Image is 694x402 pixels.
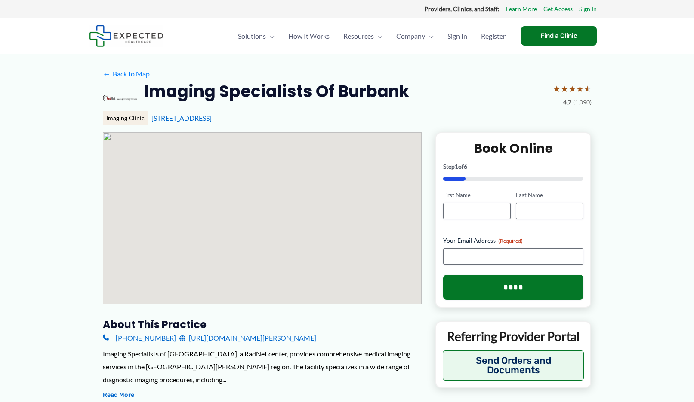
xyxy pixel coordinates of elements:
[238,21,266,51] span: Solutions
[396,21,425,51] span: Company
[425,21,434,51] span: Menu Toggle
[443,140,584,157] h2: Book Online
[103,111,148,125] div: Imaging Clinic
[179,332,316,344] a: [URL][DOMAIN_NAME][PERSON_NAME]
[506,3,537,15] a: Learn More
[281,21,336,51] a: How It Works
[374,21,382,51] span: Menu Toggle
[543,3,573,15] a: Get Access
[553,81,561,97] span: ★
[443,191,511,199] label: First Name
[561,81,568,97] span: ★
[288,21,330,51] span: How It Works
[231,21,281,51] a: SolutionsMenu Toggle
[336,21,389,51] a: ResourcesMenu Toggle
[144,81,409,102] h2: Imaging Specialists of Burbank
[568,81,576,97] span: ★
[481,21,506,51] span: Register
[563,97,571,108] span: 4.7
[516,191,583,199] label: Last Name
[103,70,111,78] span: ←
[584,81,592,97] span: ★
[266,21,275,51] span: Menu Toggle
[573,97,592,108] span: (1,090)
[343,21,374,51] span: Resources
[455,163,458,170] span: 1
[151,114,212,122] a: [STREET_ADDRESS]
[521,26,597,46] a: Find a Clinic
[103,347,422,386] div: Imaging Specialists of [GEOGRAPHIC_DATA], a RadNet center, provides comprehensive medical imaging...
[443,164,584,170] p: Step of
[443,350,584,381] button: Send Orders and Documents
[103,390,134,400] button: Read More
[498,238,523,244] span: (Required)
[443,236,584,245] label: Your Email Address
[474,21,512,51] a: Register
[103,67,150,80] a: ←Back to Map
[447,21,467,51] span: Sign In
[389,21,441,51] a: CompanyMenu Toggle
[424,5,500,12] strong: Providers, Clinics, and Staff:
[89,25,163,47] img: Expected Healthcare Logo - side, dark font, small
[443,329,584,344] p: Referring Provider Portal
[103,332,176,344] a: [PHONE_NUMBER]
[576,81,584,97] span: ★
[441,21,474,51] a: Sign In
[231,21,512,51] nav: Primary Site Navigation
[103,318,422,331] h3: About this practice
[464,163,467,170] span: 6
[579,3,597,15] a: Sign In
